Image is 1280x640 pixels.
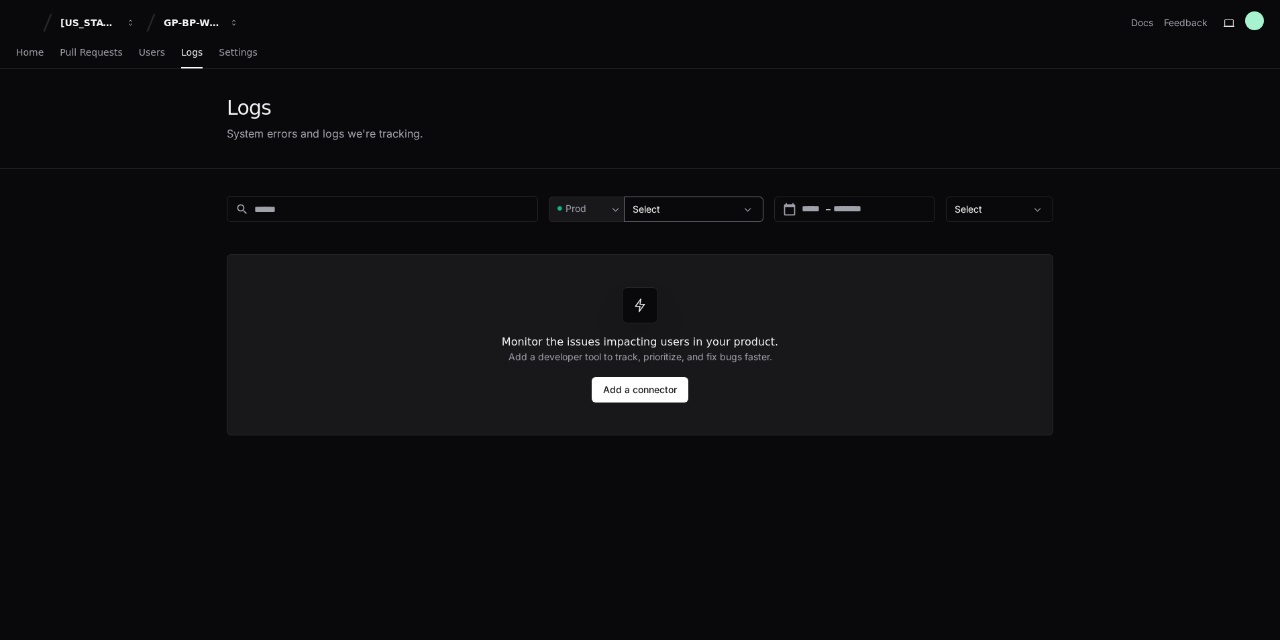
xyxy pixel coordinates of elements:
[509,350,772,364] h2: Add a developer tool to track, prioritize, and fix bugs faster.
[1131,16,1153,30] a: Docs
[219,38,257,68] a: Settings
[181,38,203,68] a: Logs
[955,203,982,215] span: Select
[60,38,122,68] a: Pull Requests
[158,11,244,35] button: GP-BP-WoodProducts
[783,203,796,216] mat-icon: calendar_today
[633,203,660,215] span: Select
[1164,16,1208,30] button: Feedback
[227,96,423,120] div: Logs
[502,334,778,350] h1: Monitor the issues impacting users in your product.
[783,203,796,216] button: Open calendar
[227,125,423,142] div: System errors and logs we're tracking.
[16,48,44,56] span: Home
[55,11,141,35] button: [US_STATE] Pacific
[139,48,165,56] span: Users
[826,203,831,216] span: –
[164,16,221,30] div: GP-BP-WoodProducts
[60,16,118,30] div: [US_STATE] Pacific
[235,203,249,216] mat-icon: search
[60,48,122,56] span: Pull Requests
[219,48,257,56] span: Settings
[592,377,688,403] a: Add a connector
[139,38,165,68] a: Users
[566,202,586,215] span: Prod
[16,38,44,68] a: Home
[181,48,203,56] span: Logs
